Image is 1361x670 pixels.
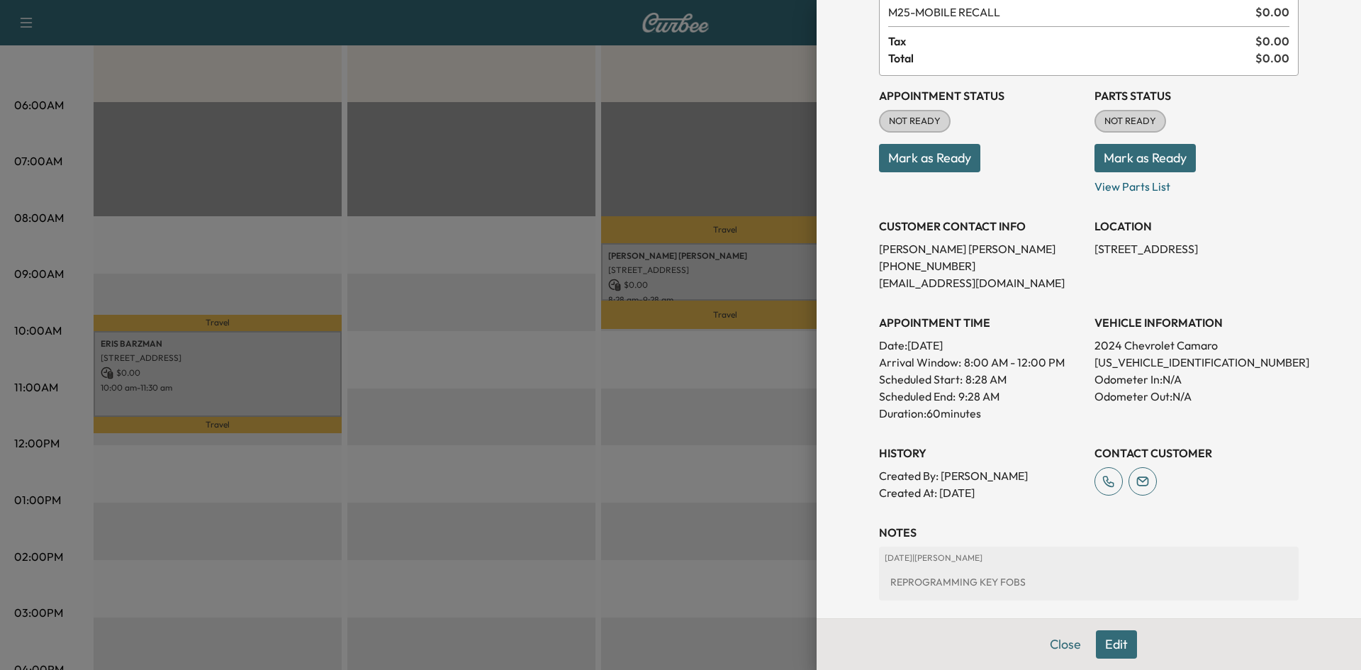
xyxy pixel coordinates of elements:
[1094,172,1299,195] p: View Parts List
[879,314,1083,331] h3: APPOINTMENT TIME
[964,354,1065,371] span: 8:00 AM - 12:00 PM
[879,144,980,172] button: Mark as Ready
[1255,4,1289,21] span: $ 0.00
[888,33,1255,50] span: Tax
[879,354,1083,371] p: Arrival Window:
[879,484,1083,501] p: Created At : [DATE]
[885,569,1293,595] div: REPROGRAMMING KEY FOBS
[1094,388,1299,405] p: Odometer Out: N/A
[879,337,1083,354] p: Date: [DATE]
[879,87,1083,104] h3: Appointment Status
[880,114,949,128] span: NOT READY
[1094,314,1299,331] h3: VEHICLE INFORMATION
[879,274,1083,291] p: [EMAIL_ADDRESS][DOMAIN_NAME]
[1094,445,1299,462] h3: CONTACT CUSTOMER
[879,257,1083,274] p: [PHONE_NUMBER]
[879,524,1299,541] h3: NOTES
[879,467,1083,484] p: Created By : [PERSON_NAME]
[1096,630,1137,659] button: Edit
[879,445,1083,462] h3: History
[879,218,1083,235] h3: CUSTOMER CONTACT INFO
[1094,87,1299,104] h3: Parts Status
[958,388,999,405] p: 9:28 AM
[1041,630,1090,659] button: Close
[1094,371,1299,388] p: Odometer In: N/A
[1094,218,1299,235] h3: LOCATION
[965,371,1007,388] p: 8:28 AM
[1094,240,1299,257] p: [STREET_ADDRESS]
[879,388,956,405] p: Scheduled End:
[1255,50,1289,67] span: $ 0.00
[1094,337,1299,354] p: 2024 Chevrolet Camaro
[888,50,1255,67] span: Total
[885,552,1293,564] p: [DATE] | [PERSON_NAME]
[1094,354,1299,371] p: [US_VEHICLE_IDENTIFICATION_NUMBER]
[1094,144,1196,172] button: Mark as Ready
[1255,33,1289,50] span: $ 0.00
[879,371,963,388] p: Scheduled Start:
[888,4,1250,21] span: MOBILE RECALL
[879,405,1083,422] p: Duration: 60 minutes
[879,240,1083,257] p: [PERSON_NAME] [PERSON_NAME]
[1096,114,1165,128] span: NOT READY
